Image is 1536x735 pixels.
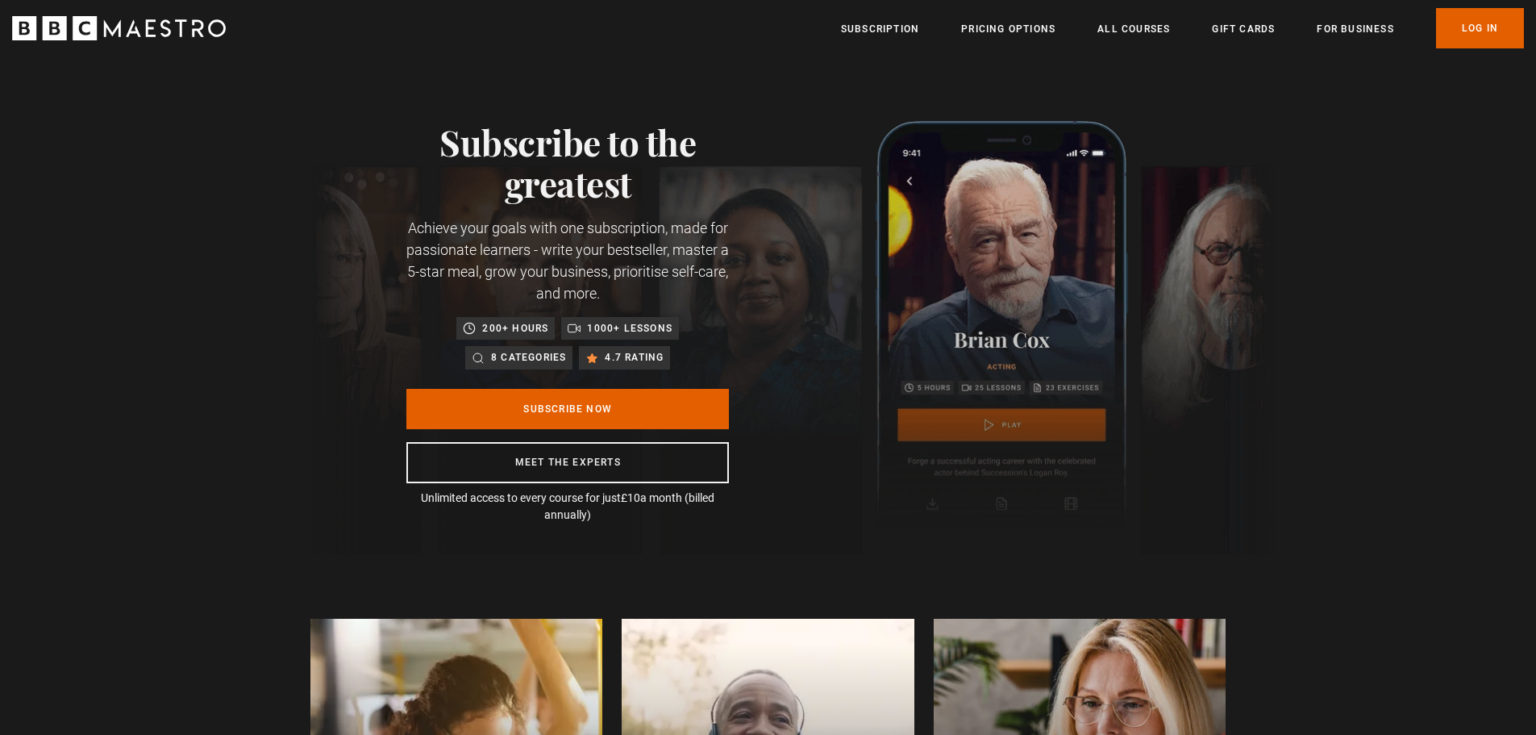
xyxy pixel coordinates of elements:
[961,21,1055,37] a: Pricing Options
[406,442,729,483] a: Meet the experts
[1436,8,1524,48] a: Log In
[12,16,226,40] svg: BBC Maestro
[1212,21,1275,37] a: Gift Cards
[406,389,729,429] a: Subscribe Now
[621,491,640,504] span: £10
[482,320,548,336] p: 200+ hours
[1317,21,1393,37] a: For business
[841,21,919,37] a: Subscription
[491,349,566,365] p: 8 categories
[587,320,672,336] p: 1000+ lessons
[406,490,729,524] p: Unlimited access to every course for just a month (billed annually)
[406,121,729,204] h1: Subscribe to the greatest
[605,349,664,365] p: 4.7 rating
[406,217,729,304] p: Achieve your goals with one subscription, made for passionate learners - write your bestseller, m...
[1097,21,1170,37] a: All Courses
[841,8,1524,48] nav: Primary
